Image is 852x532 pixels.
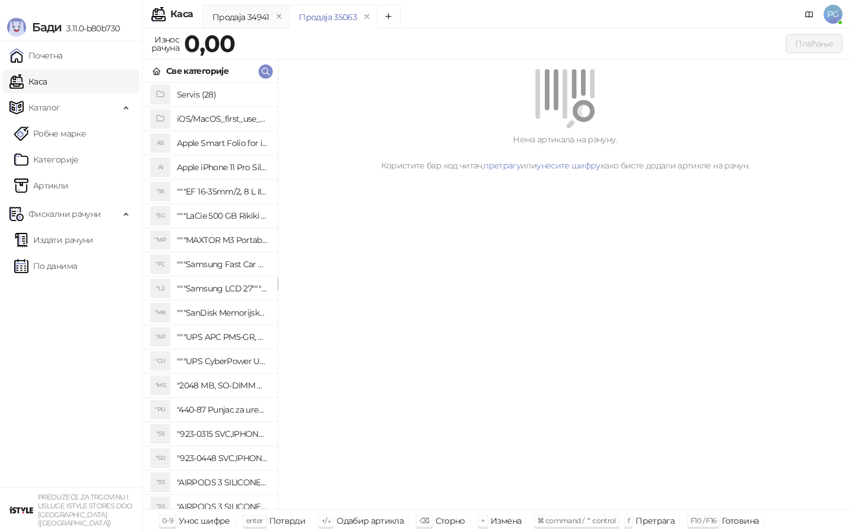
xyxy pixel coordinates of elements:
div: "5G [151,206,170,225]
span: ⌫ [419,516,429,525]
span: ⌘ command / ⌃ control [537,516,616,525]
h4: Apple iPhone 11 Pro Silicone Case - Black [177,158,268,177]
h4: "AIRPODS 3 SILICONE CASE BLACK" [177,473,268,492]
span: Бади [32,20,62,34]
span: Каталог [28,96,60,119]
div: "CU [151,352,170,371]
div: "MK [151,303,170,322]
div: "FC [151,255,170,274]
div: Сторно [435,513,465,528]
img: 64x64-companyLogo-77b92cf4-9946-4f36-9751-bf7bb5fd2c7d.png [9,498,33,522]
span: F10 / F16 [690,516,716,525]
img: Logo [7,18,26,37]
span: + [481,516,485,525]
div: Претрага [635,513,674,528]
div: AI [151,158,170,177]
small: PREDUZEĆE ZA TRGOVINU I USLUGE ISTYLE STORES DOO [GEOGRAPHIC_DATA] ([GEOGRAPHIC_DATA]) [38,493,133,527]
div: "AP [151,327,170,346]
strong: 0,00 [184,29,235,58]
div: Унос шифре [179,513,230,528]
a: Робне марке [14,122,86,145]
h4: "923-0315 SVC,IPHONE 5/5S BATTERY REMOVAL TRAY Držač za iPhone sa kojim se otvara display [177,424,268,443]
div: Каса [170,9,193,19]
span: f [628,516,630,525]
div: "18 [151,182,170,201]
span: 0-9 [162,516,173,525]
button: remove [272,12,287,22]
a: Почетна [9,44,63,67]
h4: """UPS CyberPower UT650EG, 650VA/360W , line-int., s_uko, desktop""" [177,352,268,371]
button: Add tab [377,5,401,28]
div: "S5 [151,424,170,443]
h4: """LaCie 500 GB Rikiki USB 3.0 / Ultra Compact & Resistant aluminum / USB 3.0 / 2.5""""""" [177,206,268,225]
div: Нема артикала на рачуну. Користите бар код читач, или како бисте додали артикле на рачун. [292,133,838,172]
h4: """EF 16-35mm/2, 8 L III USM""" [177,182,268,201]
div: AS [151,134,170,153]
h4: Apple Smart Folio for iPad mini (A17 Pro) - Sage [177,134,268,153]
div: Готовина [722,513,759,528]
span: ↑/↓ [321,516,331,525]
a: претрагу [483,160,521,171]
h4: """UPS APC PM5-GR, Essential Surge Arrest,5 utic_nica""" [177,327,268,346]
div: Одабир артикла [337,513,404,528]
button: remove [359,12,375,22]
a: По данима [14,254,77,278]
h4: """SanDisk Memorijska kartica 256GB microSDXC sa SD adapterom SDSQXA1-256G-GN6MA - Extreme PLUS, ... [177,303,268,322]
a: Издати рачуни [14,228,93,252]
div: Потврди [269,513,306,528]
h4: "AIRPODS 3 SILICONE CASE BLUE" [177,497,268,516]
div: "3S [151,473,170,492]
div: Продаја 34941 [212,11,269,24]
div: Износ рачуна [149,32,182,56]
h4: "2048 MB, SO-DIMM DDRII, 667 MHz, Napajanje 1,8 0,1 V, Latencija CL5" [177,376,268,395]
a: Документација [800,5,819,24]
div: "L2 [151,279,170,298]
a: ArtikliАртикли [14,174,69,197]
h4: """MAXTOR M3 Portable 2TB 2.5"""" crni eksterni hard disk HX-M201TCB/GM""" [177,231,268,249]
h4: "440-87 Punjac za uredjaje sa micro USB portom 4/1, Stand." [177,400,268,419]
h4: """Samsung Fast Car Charge Adapter, brzi auto punja_, boja crna""" [177,255,268,274]
div: "SD [151,449,170,468]
h4: iOS/MacOS_first_use_assistance (4) [177,109,268,128]
span: 3.11.0-b80b730 [62,23,120,34]
span: PG [824,5,843,24]
div: "PU [151,400,170,419]
h4: """Samsung LCD 27"""" C27F390FHUXEN""" [177,279,268,298]
div: Измена [490,513,521,528]
div: grid [143,83,277,509]
div: "3S [151,497,170,516]
h4: Servis (28) [177,85,268,104]
div: "MS [151,376,170,395]
div: Продаја 35063 [299,11,357,24]
button: Плаћање [786,34,843,53]
span: Фискални рачуни [28,202,101,226]
div: "MP [151,231,170,249]
a: унесите шифру [537,160,601,171]
h4: "923-0448 SVC,IPHONE,TOURQUE DRIVER KIT .65KGF- CM Šrafciger " [177,449,268,468]
a: Категорије [14,148,79,171]
a: Каса [9,70,47,93]
span: enter [246,516,263,525]
div: Све категорије [166,64,228,77]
